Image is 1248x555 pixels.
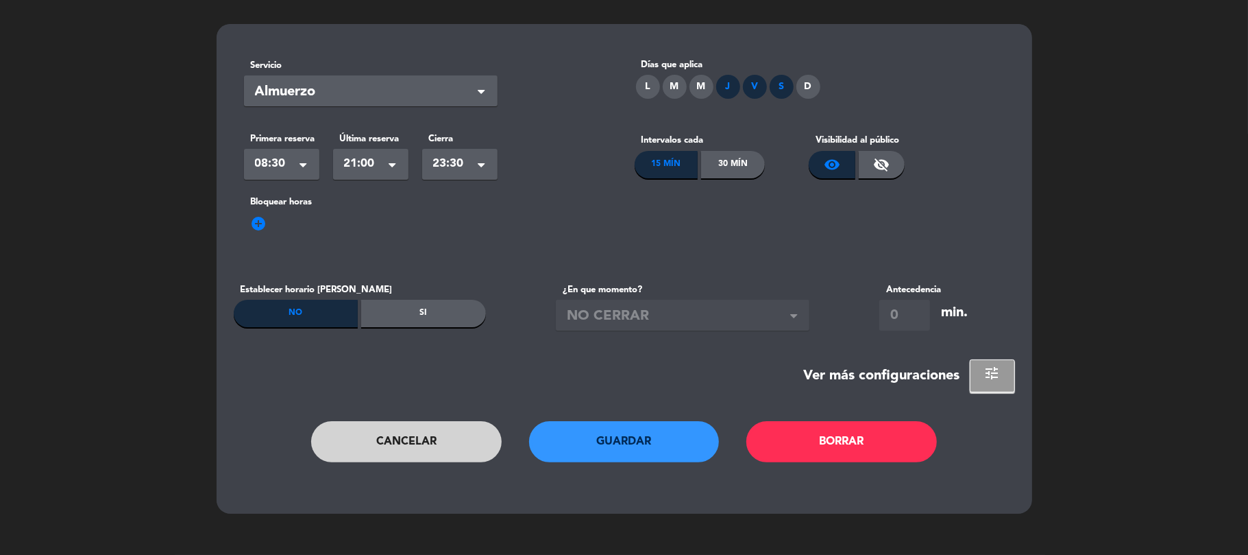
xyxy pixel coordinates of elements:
[984,365,1001,381] span: tune
[879,283,941,297] label: Antecedencia
[879,300,930,331] input: 0
[244,58,498,73] label: Servicio
[311,421,502,462] button: Cancelar
[716,75,740,99] div: J
[433,154,476,174] span: 23:30
[567,305,787,328] span: NO CERRAR
[804,365,960,388] div: Ver más configuraciones
[824,156,840,173] span: visibility
[746,421,937,462] button: Borrar
[344,154,387,174] span: 21:00
[422,132,498,146] label: Cierra
[873,156,890,173] span: visibility_off
[689,75,713,99] div: M
[796,75,820,99] div: D
[635,151,698,178] div: 15 Mín
[244,132,319,146] label: Primera reserva
[743,75,767,99] div: V
[244,195,1005,209] label: Bloquear horas
[809,133,1005,147] label: Visibilidad al público
[234,300,358,327] div: No
[361,300,486,327] div: Si
[333,132,408,146] label: Última reserva
[941,302,968,324] div: min.
[556,283,809,297] label: ¿En que momento?
[255,81,476,104] span: Almuerzo
[635,58,1005,72] div: Días que aplica
[970,359,1015,392] button: tune
[701,151,765,178] div: 30 Mín
[635,133,809,147] label: Intervalos cada
[255,154,297,174] span: 08:30
[636,75,660,99] div: L
[663,75,687,99] div: M
[251,215,267,232] span: add_circle
[234,283,486,297] label: Establecer horario [PERSON_NAME]
[770,75,794,99] div: S
[529,421,720,462] button: Guardar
